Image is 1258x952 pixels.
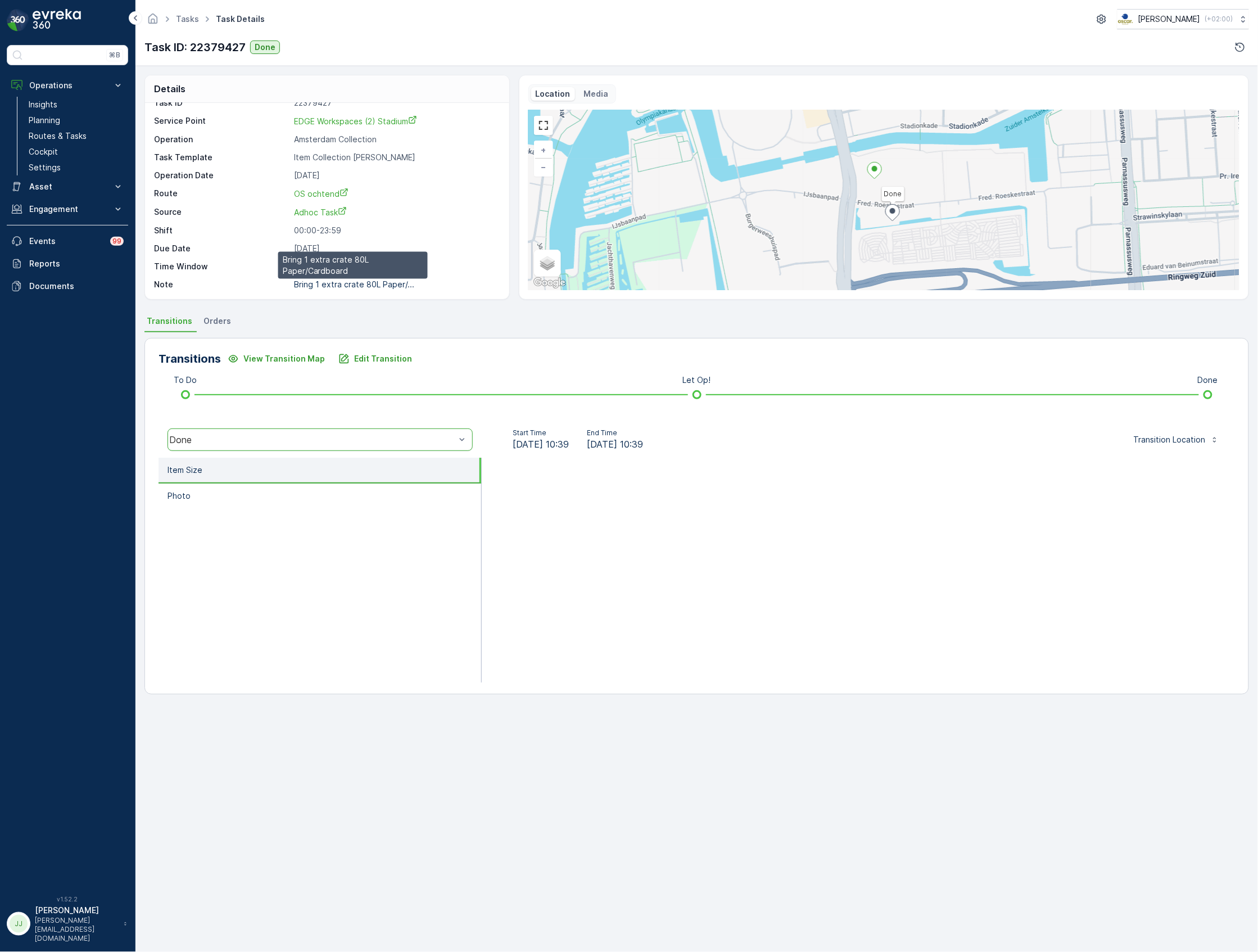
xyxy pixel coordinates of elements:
[214,13,267,25] span: Task Details
[1117,13,1134,25] img: basis-logo_rgb2x.png
[154,97,289,109] p: Task ID
[154,170,289,181] p: Operation Date
[1134,434,1206,445] p: Transition Location
[147,315,192,327] span: Transitions
[35,916,118,943] p: [PERSON_NAME][EMAIL_ADDRESS][DOMAIN_NAME]
[354,353,412,364] p: Edit Transition
[29,162,61,173] p: Settings
[255,42,275,53] p: Done
[144,39,246,56] p: Task ID: 22379427
[294,189,349,198] span: OS ochtend
[29,258,124,269] p: Reports
[535,142,552,159] a: Zoom In
[531,276,568,290] img: Google
[24,144,128,160] a: Cockpit
[154,279,289,290] p: Note
[112,237,121,246] p: 99
[169,435,455,445] div: Done
[541,145,546,155] span: +
[168,464,202,476] p: Item Size
[1205,15,1233,24] p: ( +02:00 )
[7,896,128,903] span: v 1.52.2
[1198,375,1218,386] p: Done
[587,437,644,451] span: [DATE] 10:39
[154,188,289,200] p: Route
[147,17,159,26] a: Homepage
[535,117,552,134] a: View Fullscreen
[154,225,289,236] p: Shift
[154,115,289,127] p: Service Point
[587,428,644,437] p: End Time
[29,204,106,215] p: Engagement
[513,428,569,437] p: Start Time
[154,152,289,163] p: Task Template
[29,115,60,126] p: Planning
[1138,13,1201,25] p: [PERSON_NAME]
[10,915,28,933] div: JJ
[29,236,103,247] p: Events
[203,315,231,327] span: Orders
[159,350,221,367] p: Transitions
[33,9,81,31] img: logo_dark-DEwI_e13.png
[154,134,289,145] p: Operation
[154,261,289,272] p: Time Window
[154,243,289,254] p: Due Date
[7,275,128,297] a: Documents
[7,74,128,97] button: Operations
[29,80,106,91] p: Operations
[294,97,497,109] p: 22379427
[24,112,128,128] a: Planning
[1127,431,1226,449] button: Transition Location
[294,225,497,236] p: 00:00-23:59
[1117,9,1249,29] button: [PERSON_NAME](+02:00)
[294,115,497,127] a: EDGE Workspaces (2) Stadium
[683,375,711,386] p: Let Op!
[294,279,414,289] p: Bring 1 extra crate 80L Paper/...
[513,437,569,451] span: [DATE] 10:39
[294,206,497,218] a: Adhoc Task
[176,14,199,24] a: Tasks
[7,9,29,31] img: logo
[7,905,128,943] button: JJ[PERSON_NAME][PERSON_NAME][EMAIL_ADDRESS][DOMAIN_NAME]
[536,88,571,100] p: Location
[24,128,128,144] a: Routes & Tasks
[35,905,118,916] p: [PERSON_NAME]
[154,206,289,218] p: Source
[221,350,332,368] button: View Transition Map
[294,152,497,163] p: Item Collection [PERSON_NAME]
[294,170,497,181] p: [DATE]
[174,375,197,386] p: To Do
[7,230,128,252] a: Events99
[294,188,497,200] a: OS ochtend
[29,146,58,157] p: Cockpit
[535,251,560,276] a: Layers
[531,276,568,290] a: Open this area in Google Maps (opens a new window)
[541,162,546,172] span: −
[584,88,609,100] p: Media
[7,252,128,275] a: Reports
[250,40,280,54] button: Done
[154,82,185,96] p: Details
[294,243,497,254] p: [DATE]
[29,130,87,142] p: Routes & Tasks
[294,116,417,126] span: EDGE Workspaces (2) Stadium
[24,160,128,175] a: Settings
[243,353,325,364] p: View Transition Map
[294,207,347,217] span: Adhoc Task
[7,198,128,220] button: Engagement
[535,159,552,175] a: Zoom Out
[29,181,106,192] p: Asset
[7,175,128,198] button: Asset
[29,99,57,110] p: Insights
[29,281,124,292] p: Documents
[283,254,423,277] p: Bring 1 extra crate 80L Paper/Cardboard
[294,134,497,145] p: Amsterdam Collection
[168,490,191,502] p: Photo
[109,51,120,60] p: ⌘B
[24,97,128,112] a: Insights
[332,350,419,368] button: Edit Transition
